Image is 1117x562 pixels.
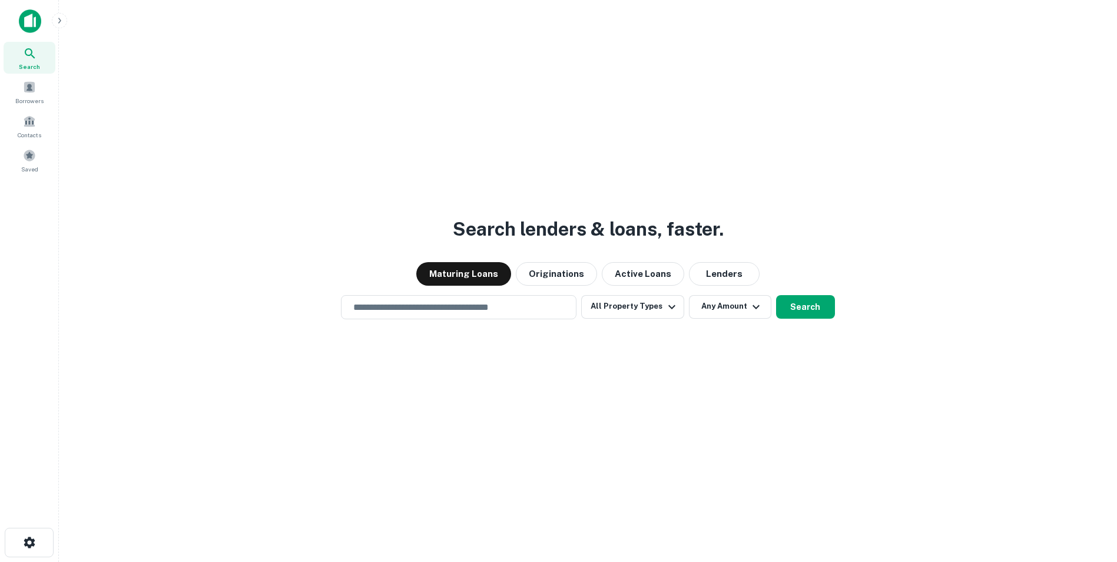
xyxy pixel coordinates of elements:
button: Originations [516,262,597,286]
button: Any Amount [689,295,771,319]
span: Search [19,62,40,71]
button: Lenders [689,262,760,286]
a: Search [4,42,55,74]
span: Contacts [18,130,41,140]
h3: Search lenders & loans, faster. [453,215,724,243]
img: capitalize-icon.png [19,9,41,33]
span: Borrowers [15,96,44,105]
a: Borrowers [4,76,55,108]
iframe: Chat Widget [1058,468,1117,524]
a: Saved [4,144,55,176]
button: Active Loans [602,262,684,286]
button: All Property Types [581,295,684,319]
button: Search [776,295,835,319]
a: Contacts [4,110,55,142]
button: Maturing Loans [416,262,511,286]
span: Saved [21,164,38,174]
